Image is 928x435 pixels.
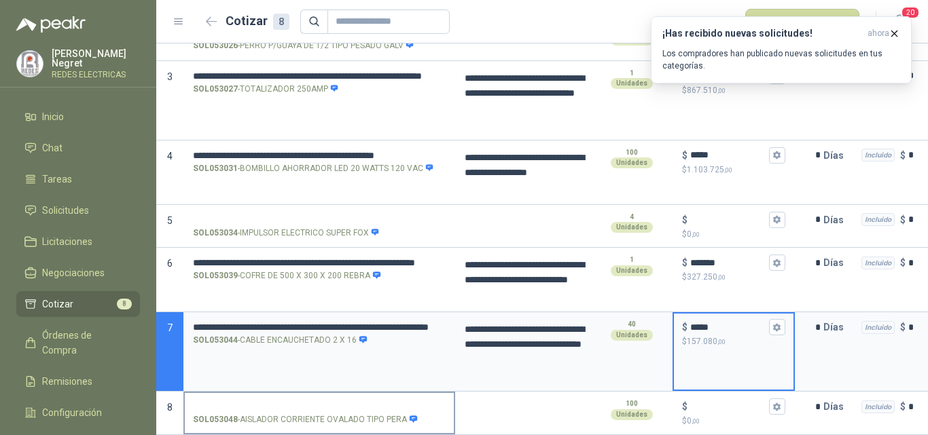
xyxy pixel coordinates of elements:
span: 8 [117,299,132,309]
button: $$327.250,00 [769,254,785,271]
span: ahora [868,28,889,39]
input: $$1.103.725,00 [690,150,766,160]
p: 100 [626,147,638,158]
input: SOL053039-COFRE DE 500 X 300 X 200 REBRA [193,258,446,268]
p: 1 [630,254,634,265]
input: SOL053027-TOTALIZADOR 250AMP [193,71,446,81]
span: 7 [167,322,173,333]
div: Unidades [611,265,653,276]
input: SOL053044-CABLE ENCAUCHETADO 2 X 16 [193,322,446,333]
div: Incluido [861,149,895,162]
strong: SOL053044 [193,334,238,347]
span: ,00 [717,273,726,281]
span: Órdenes de Compra [42,328,127,358]
input: SOL053031-BOMBILLO AHORRADOR LED 20 WATTS 120 VAC [193,151,446,161]
span: Negociaciones [42,265,105,280]
p: 100 [626,398,638,409]
p: $ [900,212,906,227]
span: Solicitudes [42,203,89,218]
p: Días [823,314,849,341]
span: 0 [687,416,700,425]
span: 867.510 [687,86,726,95]
strong: SOL053039 [193,269,238,282]
span: 8 [167,402,173,413]
p: $ [900,399,906,414]
p: Días [823,142,849,169]
p: Los compradores han publicado nuevas solicitudes en tus categorías. [662,48,900,72]
p: - BOMBILLO AHORRADOR LED 20 WATTS 120 VAC [193,162,434,175]
p: - COFRE DE 500 X 300 X 200 REBRA [193,269,381,282]
div: Unidades [611,222,653,233]
button: $$0,00 [769,398,785,415]
img: Company Logo [17,51,43,77]
strong: SOL053026 [193,39,238,52]
p: $ [682,228,785,241]
p: - AISLADOR CORRIENTE OVALADO TIPO PERA [193,413,418,426]
strong: SOL053031 [193,162,238,175]
span: Cotizar [42,297,73,311]
p: $ [682,164,785,176]
input: SOL053048-AISLADOR CORRIENTE OVALADO TIPO PERA [193,402,446,412]
a: Órdenes de Compra [16,322,140,363]
button: ¡Has recibido nuevas solicitudes!ahora Los compradores han publicado nuevas solicitudes en tus ca... [651,16,912,83]
span: Tareas [42,172,72,187]
p: $ [682,320,688,335]
span: 5 [167,215,173,226]
a: Cotizar8 [16,291,140,317]
span: ,00 [724,166,732,174]
p: $ [900,148,906,163]
p: 4 [630,212,634,223]
h2: Cotizar [226,12,289,31]
strong: SOL053048 [193,413,238,426]
p: Días [823,206,849,233]
div: Unidades [611,78,653,89]
p: - TOTALIZADOR 250AMP [193,83,339,96]
p: REDES ELECTRICAS [52,71,140,79]
span: 1.103.725 [687,165,732,174]
input: $$157.080,00 [690,322,766,333]
input: $$0,00 [690,402,766,412]
a: Negociaciones [16,260,140,286]
img: Logo peakr [16,16,86,33]
span: ,00 [717,338,726,345]
div: Incluido [861,400,895,414]
p: 40 [628,319,636,330]
p: $ [682,255,688,270]
span: Chat [42,140,63,155]
div: 8 [273,14,289,30]
div: Incluido [861,213,895,227]
span: Remisiones [42,374,92,389]
span: ,00 [692,417,700,425]
p: $ [682,271,785,284]
span: 20 [901,6,920,19]
p: $ [900,320,906,335]
button: 20 [887,10,912,34]
a: Licitaciones [16,229,140,254]
span: Configuración [42,405,102,420]
p: $ [682,148,688,163]
p: $ [682,415,785,428]
p: 1 [630,68,634,79]
input: $$327.250,00 [690,258,766,268]
span: 327.250 [687,272,726,282]
span: Inicio [42,109,64,124]
p: - PERRO P/GUAYA DE 1/2 TIPO PESADO GALV [193,39,414,52]
a: Tareas [16,166,140,192]
span: 6 [167,258,173,269]
h3: ¡Has recibido nuevas solicitudes! [662,28,862,39]
a: Configuración [16,400,140,425]
div: Unidades [611,409,653,420]
p: $ [682,212,688,227]
div: Unidades [611,330,653,341]
p: $ [682,399,688,414]
div: Unidades [611,157,653,168]
a: Solicitudes [16,197,140,223]
p: $ [682,335,785,348]
p: - IMPULSOR ELECTRICO SUPER FOX [193,227,380,240]
div: Incluido [861,321,895,335]
button: $$0,00 [769,212,785,228]
span: 4 [167,151,173,162]
strong: SOL053034 [193,227,238,240]
button: Publicar cotizaciones [745,9,859,35]
p: $ [900,255,906,270]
